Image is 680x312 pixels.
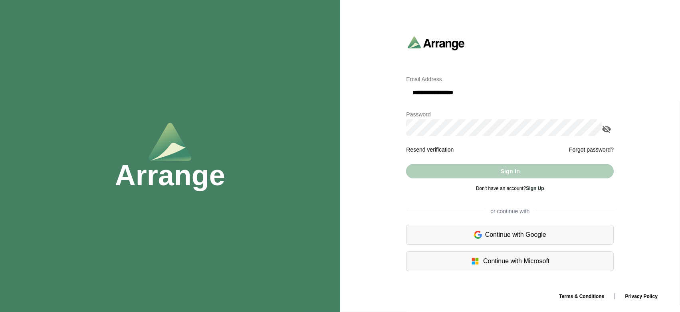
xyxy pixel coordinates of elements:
span: | [614,292,615,299]
a: Resend verification [406,146,454,153]
img: google-logo.6d399ca0.svg [474,230,482,240]
a: Forgot password? [569,145,614,154]
img: arrangeai-name-small-logo.4d2b8aee.svg [408,36,465,50]
a: Privacy Policy [619,294,664,299]
h1: Arrange [115,161,225,190]
span: or continue with [484,207,536,215]
span: Don't have an account? [476,186,544,191]
div: Continue with Google [406,225,614,245]
p: Email Address [406,74,614,84]
p: Password [406,110,614,119]
a: Sign Up [526,186,544,191]
img: microsoft-logo.7cf64d5f.svg [470,256,480,266]
i: appended action [602,124,611,134]
div: Continue with Microsoft [406,251,614,271]
a: Terms & Conditions [553,294,611,299]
